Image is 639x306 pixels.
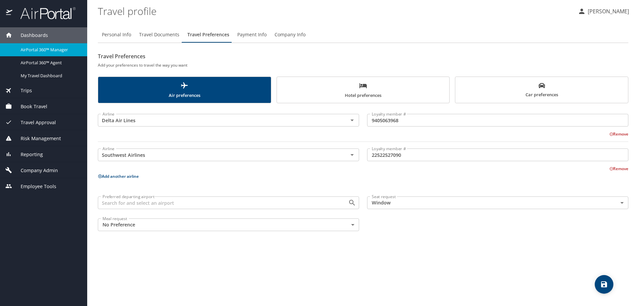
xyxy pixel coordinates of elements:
input: Search for and select an airport [100,198,337,207]
button: Open [347,116,357,125]
span: Travel Approval [12,119,56,126]
span: Company Info [275,31,306,39]
button: Remove [609,166,628,171]
button: Remove [609,131,628,137]
span: Company Admin [12,167,58,174]
button: Open [347,198,357,207]
button: [PERSON_NAME] [575,5,632,17]
button: Add another airline [98,173,139,179]
span: Risk Management [12,135,61,142]
span: Employee Tools [12,183,56,190]
div: scrollable force tabs example [98,77,628,103]
span: Car preferences [459,82,624,99]
button: save [595,275,613,294]
div: Profile [98,27,628,43]
h1: Travel profile [98,1,572,21]
span: Hotel preferences [281,82,446,99]
img: airportal-logo.png [13,7,76,20]
span: My Travel Dashboard [21,73,79,79]
p: [PERSON_NAME] [586,7,629,15]
span: AirPortal 360™ Agent [21,60,79,66]
div: Window [367,196,628,209]
h2: Travel Preferences [98,51,628,62]
span: Book Travel [12,103,47,110]
span: Personal Info [102,31,131,39]
span: Travel Documents [139,31,179,39]
input: Select an Airline [100,116,337,125]
span: Air preferences [102,82,267,99]
span: Dashboards [12,32,48,39]
span: Trips [12,87,32,94]
span: Travel Preferences [187,31,229,39]
button: Open [347,150,357,159]
img: icon-airportal.png [6,7,13,20]
span: AirPortal 360™ Manager [21,47,79,53]
div: No Preference [98,218,359,231]
input: Select an Airline [100,151,337,159]
span: Reporting [12,151,43,158]
span: Payment Info [237,31,267,39]
h6: Add your preferences to travel the way you want [98,62,628,69]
